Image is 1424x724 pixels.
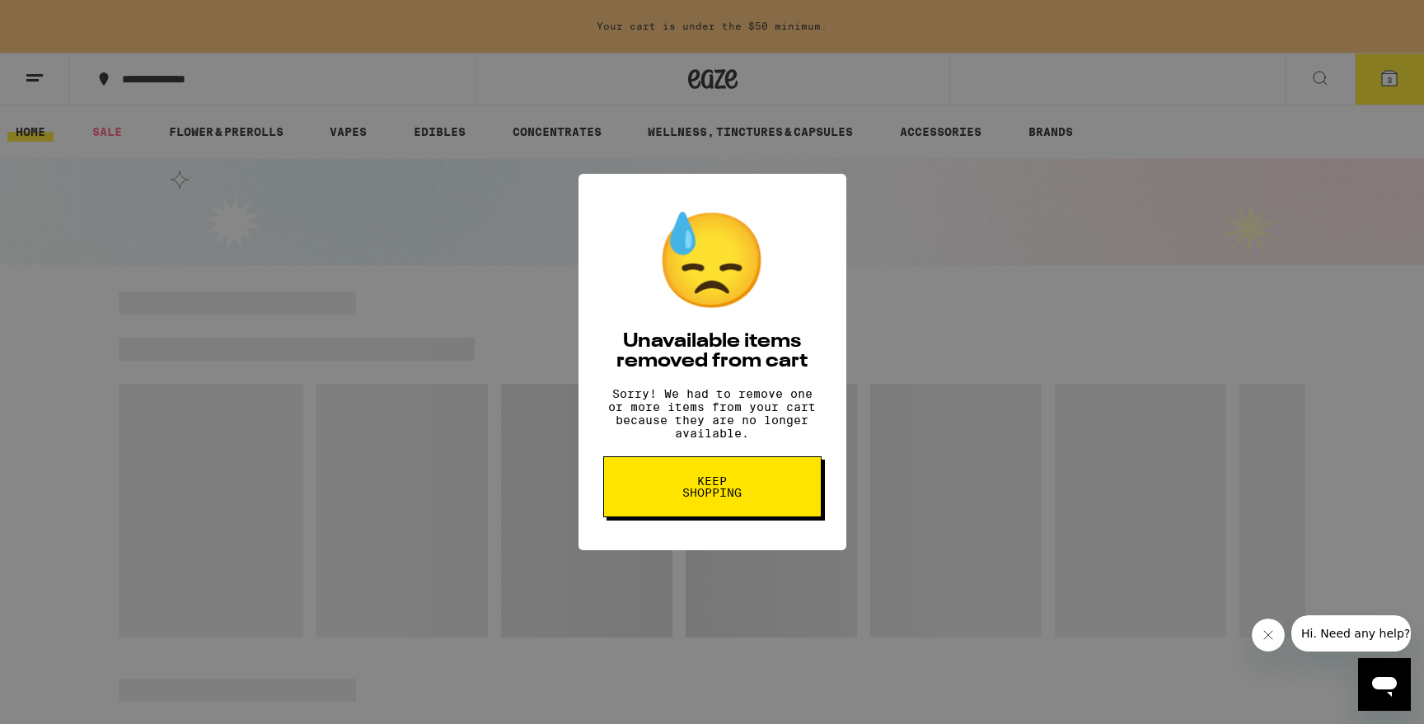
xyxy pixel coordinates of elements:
[1358,658,1411,711] iframe: Button to launch messaging window
[670,475,755,498] span: Keep Shopping
[603,456,822,517] button: Keep Shopping
[1252,619,1285,652] iframe: Close message
[654,207,770,315] div: 😓
[1291,615,1411,652] iframe: Message from company
[603,332,822,371] h2: Unavailable items removed from cart
[603,387,822,440] p: Sorry! We had to remove one or more items from your cart because they are no longer available.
